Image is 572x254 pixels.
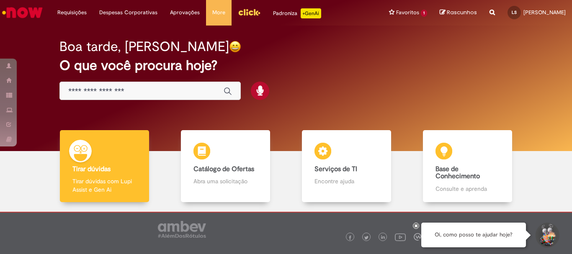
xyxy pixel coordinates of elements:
[348,236,352,240] img: logo_footer_facebook.png
[447,8,477,16] span: Rascunhos
[193,165,254,173] b: Catálogo de Ofertas
[158,221,206,238] img: logo_footer_ambev_rotulo_gray.png
[435,185,499,193] p: Consulte e aprenda
[381,235,385,240] img: logo_footer_linkedin.png
[364,236,368,240] img: logo_footer_twitter.png
[57,8,87,17] span: Requisições
[301,8,321,18] p: +GenAi
[170,8,200,17] span: Aprovações
[273,8,321,18] div: Padroniza
[212,8,225,17] span: More
[165,130,286,203] a: Catálogo de Ofertas Abra uma solicitação
[314,165,357,173] b: Serviços de TI
[229,41,241,53] img: happy-face.png
[396,8,419,17] span: Favoritos
[435,165,480,181] b: Base de Conhecimento
[523,9,566,16] span: [PERSON_NAME]
[99,8,157,17] span: Despesas Corporativas
[512,10,517,15] span: LS
[72,165,111,173] b: Tirar dúvidas
[314,177,378,185] p: Encontre ajuda
[59,39,229,54] h2: Boa tarde, [PERSON_NAME]
[286,130,407,203] a: Serviços de TI Encontre ajuda
[421,10,427,17] span: 1
[440,9,477,17] a: Rascunhos
[238,6,260,18] img: click_logo_yellow_360x200.png
[59,58,513,73] h2: O que você procura hoje?
[534,223,559,248] button: Iniciar Conversa de Suporte
[72,177,136,194] p: Tirar dúvidas com Lupi Assist e Gen Ai
[193,177,257,185] p: Abra uma solicitação
[395,231,406,242] img: logo_footer_youtube.png
[414,233,421,241] img: logo_footer_workplace.png
[44,130,165,203] a: Tirar dúvidas Tirar dúvidas com Lupi Assist e Gen Ai
[407,130,528,203] a: Base de Conhecimento Consulte e aprenda
[421,223,526,247] div: Oi, como posso te ajudar hoje?
[1,4,44,21] img: ServiceNow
